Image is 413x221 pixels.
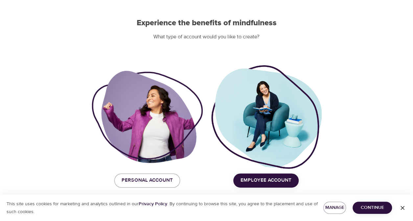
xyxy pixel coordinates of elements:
a: Privacy Policy [139,201,167,207]
span: Employee Account [241,176,291,185]
h2: Experience the benefits of mindfulness [92,18,322,28]
span: Manage [329,204,341,212]
p: What type of account would you like to create? [92,33,322,41]
span: Continue [358,204,387,212]
button: Personal Account [114,173,180,187]
button: Manage [323,202,346,214]
button: Continue [353,202,392,214]
button: Employee Account [233,173,299,187]
span: Personal Account [122,176,173,185]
